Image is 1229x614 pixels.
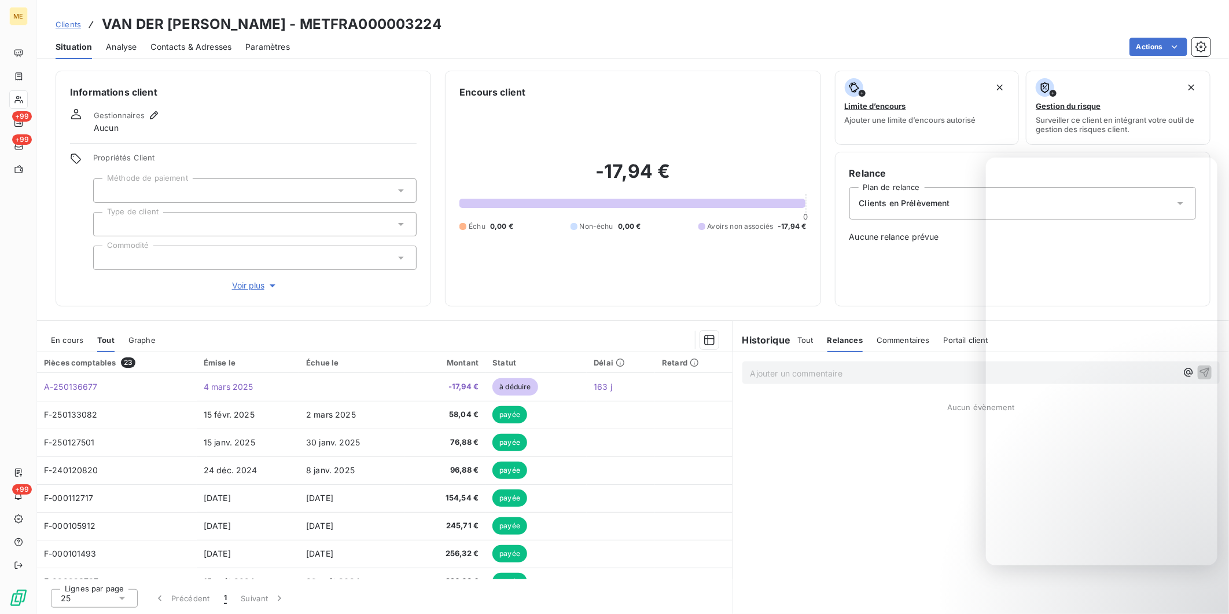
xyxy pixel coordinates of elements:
div: Statut [492,358,580,367]
h6: Encours client [459,85,525,99]
span: 24 déc. 2024 [204,465,257,475]
div: Retard [662,358,725,367]
span: payée [492,489,527,507]
input: Ajouter une valeur [103,253,112,263]
span: Paramètres [245,41,290,53]
span: Tout [97,335,115,345]
span: 0,00 € [490,221,513,232]
span: En cours [51,335,83,345]
span: [DATE] [306,521,333,531]
span: payée [492,406,527,423]
span: -17,94 € [411,381,479,393]
span: [DATE] [204,549,231,558]
span: 154,54 € [411,492,479,504]
div: Échue le [306,358,398,367]
span: 30 août 2024 [306,576,360,586]
span: 15 févr. 2025 [204,410,255,419]
span: F-240120820 [44,465,98,475]
span: Situation [56,41,92,53]
span: +99 [12,134,32,145]
span: 96,88 € [411,465,479,476]
span: [DATE] [306,549,333,558]
span: 30 janv. 2025 [306,437,360,447]
span: Aucune relance prévue [849,231,1196,243]
span: 23 [121,357,135,368]
iframe: Intercom live chat [1190,575,1217,602]
span: +99 [12,111,32,122]
span: payée [492,462,527,479]
span: 256,32 € [411,548,479,560]
input: Ajouter une valeur [103,219,112,229]
span: Relances [827,335,863,345]
input: Ajouter une valeur [103,185,112,196]
span: 0,00 € [618,221,641,232]
span: [DATE] [204,493,231,503]
span: Portail client [944,335,988,345]
span: payée [492,517,527,535]
span: F-250133082 [44,410,98,419]
span: F-000112717 [44,493,94,503]
h6: Relance [849,166,1196,180]
button: Gestion du risqueSurveiller ce client en intégrant votre outil de gestion des risques client. [1026,71,1210,145]
span: 4 mars 2025 [204,382,253,392]
h3: VAN DER [PERSON_NAME] - METFRA000003224 [102,14,441,35]
span: 8 janv. 2025 [306,465,355,475]
span: 1 [224,593,227,604]
img: Logo LeanPay [9,589,28,607]
span: +99 [12,484,32,495]
span: Contacts & Adresses [150,41,231,53]
span: A-250136677 [44,382,98,392]
span: Voir plus [232,280,278,291]
button: Voir plus [93,279,417,292]
span: Commentaires [877,335,930,345]
h2: -17,94 € [459,160,806,195]
span: 25 [61,593,71,604]
span: Clients [56,20,81,29]
button: Précédent [147,586,217,611]
button: Limite d’encoursAjouter une limite d’encours autorisé [835,71,1020,145]
a: +99 [9,137,27,155]
span: -17,94 € [778,221,806,232]
span: Gestion du risque [1036,101,1101,111]
span: 296,68 € [411,576,479,587]
span: 0 [804,212,808,221]
span: Propriétés Client [93,153,417,169]
span: Aucun évènement [947,403,1014,412]
button: Actions [1129,38,1187,56]
button: Suivant [234,586,292,611]
span: Non-échu [580,221,613,232]
button: 1 [217,586,234,611]
span: payée [492,434,527,451]
span: payée [492,545,527,562]
span: Surveiller ce client en intégrant votre outil de gestion des risques client. [1036,115,1201,134]
span: Gestionnaires [94,111,145,120]
span: Limite d’encours [845,101,906,111]
div: Délai [594,358,648,367]
h6: Historique [733,333,791,347]
span: [DATE] [204,521,231,531]
span: 15 janv. 2025 [204,437,255,447]
span: Analyse [106,41,137,53]
a: Clients [56,19,81,30]
span: F-000105912 [44,521,96,531]
span: 245,71 € [411,520,479,532]
div: Émise le [204,358,292,367]
span: Échu [469,221,485,232]
span: Clients en Prélèvement [859,198,950,209]
a: +99 [9,114,27,132]
span: [DATE] [306,493,333,503]
span: F-000101493 [44,549,97,558]
div: Montant [411,358,479,367]
span: 163 j [594,382,612,392]
span: Aucun [94,122,119,134]
span: Avoirs non associés [708,221,774,232]
div: ME [9,7,28,25]
span: F-000093797 [44,576,99,586]
div: Pièces comptables [44,357,190,368]
span: 15 août 2024 [204,576,255,586]
span: 58,04 € [411,409,479,421]
span: Tout [797,335,814,345]
span: F-250127501 [44,437,95,447]
span: Ajouter une limite d’encours autorisé [845,115,976,125]
span: à déduire [492,378,538,396]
